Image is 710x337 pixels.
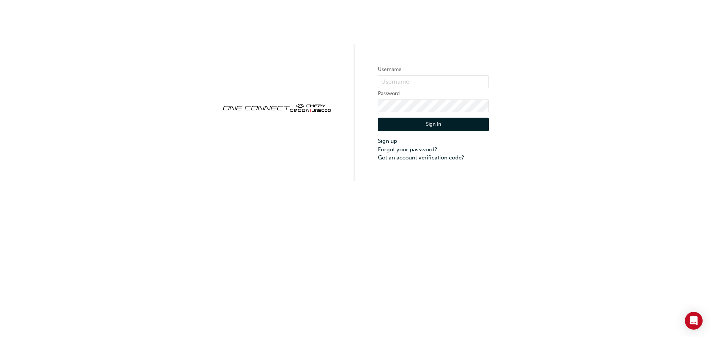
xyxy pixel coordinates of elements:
label: Password [378,89,489,98]
button: Sign In [378,118,489,132]
img: oneconnect [221,98,332,117]
label: Username [378,65,489,74]
a: Forgot your password? [378,145,489,154]
a: Got an account verification code? [378,154,489,162]
input: Username [378,75,489,88]
div: Open Intercom Messenger [685,312,703,330]
a: Sign up [378,137,489,145]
